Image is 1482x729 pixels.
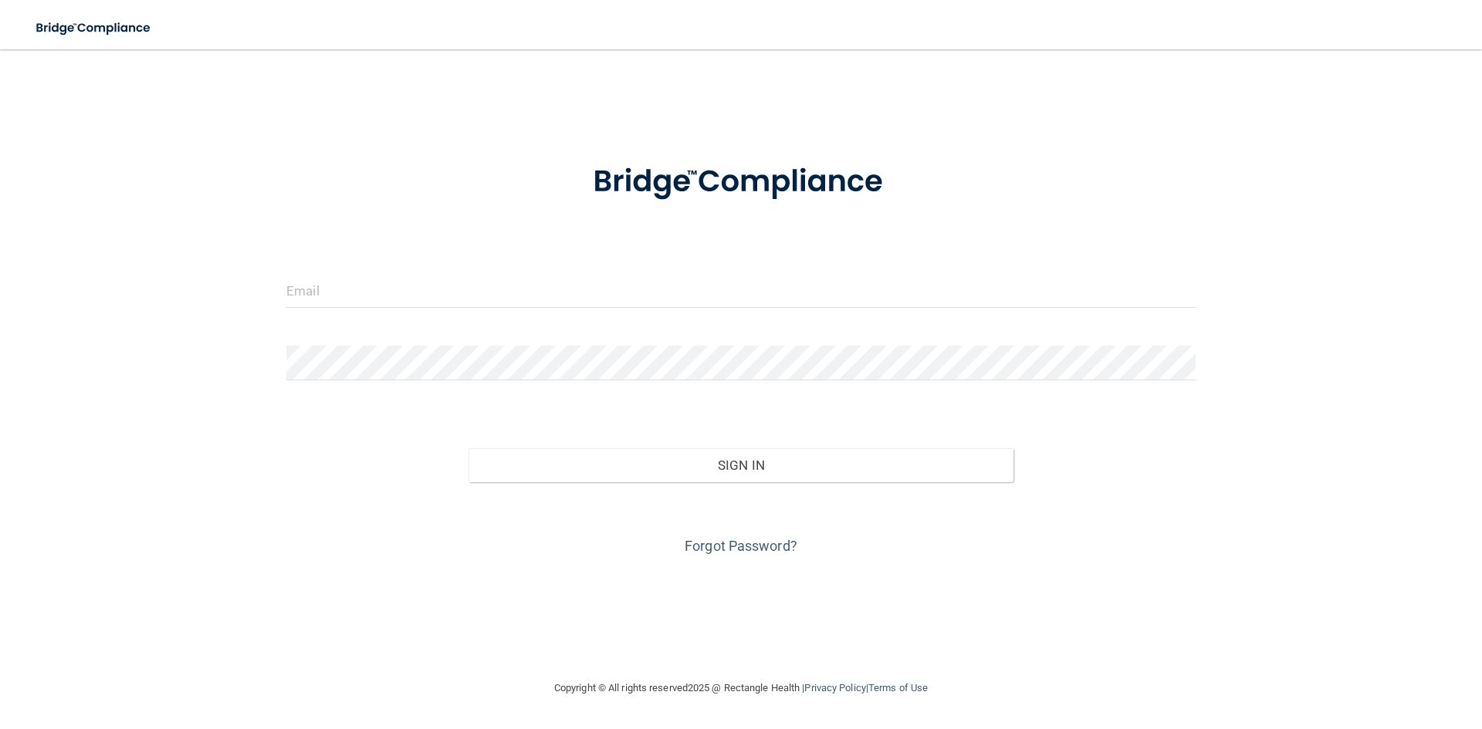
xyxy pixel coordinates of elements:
[459,663,1023,713] div: Copyright © All rights reserved 2025 @ Rectangle Health | |
[286,273,1196,308] input: Email
[561,142,921,222] img: bridge_compliance_login_screen.278c3ca4.svg
[868,682,928,694] a: Terms of Use
[23,12,165,44] img: bridge_compliance_login_screen.278c3ca4.svg
[469,448,1014,482] button: Sign In
[685,538,797,554] a: Forgot Password?
[804,682,865,694] a: Privacy Policy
